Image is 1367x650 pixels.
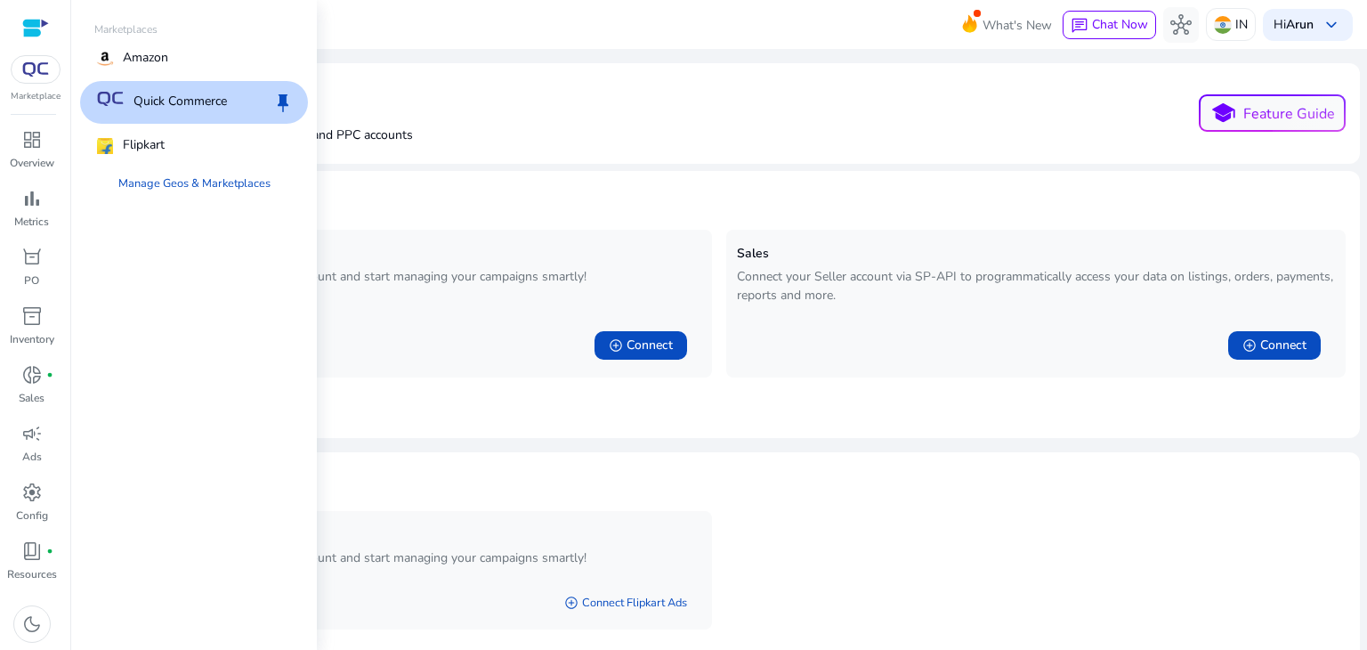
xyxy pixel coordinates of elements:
p: IN [1235,9,1248,40]
span: keep [272,92,294,113]
span: dashboard [21,129,43,150]
span: hub [1170,14,1192,36]
p: Marketplace [11,90,61,103]
span: Connect [627,337,673,354]
span: school [1210,101,1236,126]
a: add_circleConnect Flipkart Ads [550,587,701,619]
span: settings [21,482,43,503]
img: in.svg [1214,16,1232,34]
span: dark_mode [21,613,43,635]
span: book_4 [21,540,43,562]
a: add_circleConnect [580,324,701,367]
span: What's New [983,10,1052,41]
span: orders [21,247,43,268]
p: Overview [10,155,54,171]
p: PO [24,272,39,288]
span: fiber_manual_record [46,548,53,555]
p: Ads [22,449,42,465]
span: add_circle [609,338,623,353]
span: bar_chart [21,188,43,209]
img: flipkart.svg [94,135,116,157]
p: Flipkart [123,135,165,157]
b: Arun [1286,16,1314,33]
p: Metrics [14,214,49,230]
p: Enable access to your Advertising account and start managing your campaigns smartly! [103,267,701,286]
button: schoolFeature Guide [1199,94,1346,132]
p: Config [16,508,48,524]
span: chat [1071,17,1088,35]
p: Inventory [10,331,54,347]
span: Chat Now [1092,16,1148,33]
img: QC-logo.svg [94,92,126,106]
button: add_circleConnect [1228,331,1321,360]
span: campaign [21,423,43,444]
a: add_circleConnect [1214,324,1335,367]
h5: Advertising (PPC) [103,528,701,543]
button: add_circleConnect [595,331,687,360]
span: add_circle [564,596,578,610]
p: Sales [19,390,44,406]
p: Amazon [123,48,168,69]
span: Connect [1260,337,1306,354]
p: Connect your Seller account via SP-API to programmatically access your data on listings, orders, ... [737,267,1335,305]
button: chatChat Now [1063,11,1156,39]
p: Enable access to your Advertising account and start managing your campaigns smartly! [103,548,701,567]
span: fiber_manual_record [46,371,53,378]
span: add_circle [1242,338,1257,353]
span: inventory_2 [21,305,43,327]
span: donut_small [21,364,43,386]
img: QC-logo.svg [20,62,52,77]
img: amazon.svg [94,48,116,69]
p: Resources [7,566,57,582]
span: keyboard_arrow_down [1321,14,1342,36]
p: Quick Commerce [133,92,227,113]
button: hub [1163,7,1199,43]
h5: Advertising (PPC) [103,247,701,262]
a: Manage Geos & Marketplaces [104,167,285,199]
p: Feature Guide [1243,103,1335,125]
h5: Sales [737,247,1335,262]
p: Hi [1274,19,1314,31]
p: Marketplaces [80,21,308,37]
